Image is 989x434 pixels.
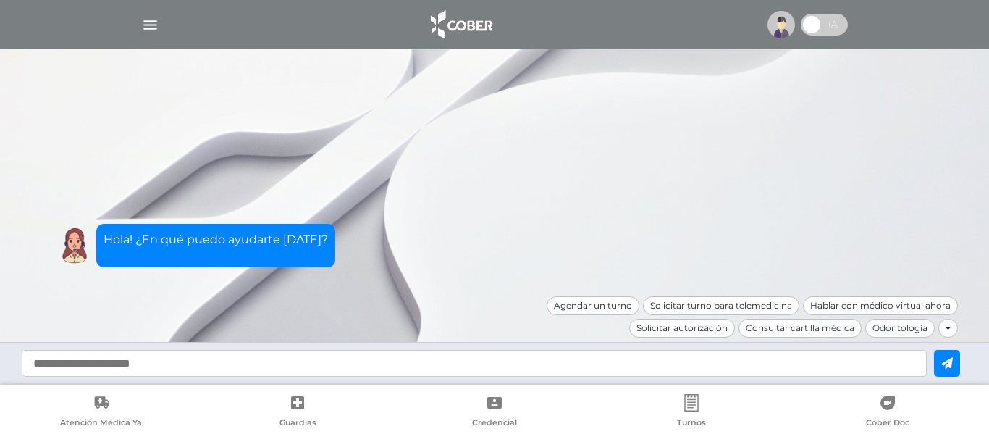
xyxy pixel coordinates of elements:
div: Solicitar turno para telemedicina [643,296,799,315]
div: Hablar con médico virtual ahora [803,296,958,315]
p: Hola! ¿En qué puedo ayudarte [DATE]? [104,231,328,249]
span: Credencial [472,417,517,430]
img: Cober IA [56,228,93,264]
a: Cober Doc [789,394,986,431]
div: Odontología [865,319,935,338]
a: Credencial [396,394,593,431]
a: Atención Médica Ya [3,394,200,431]
span: Turnos [677,417,706,430]
img: profile-placeholder.svg [767,11,795,38]
a: Guardias [200,394,397,431]
div: Solicitar autorización [629,319,735,338]
a: Turnos [593,394,790,431]
span: Atención Médica Ya [60,417,142,430]
div: Agendar un turno [547,296,639,315]
img: logo_cober_home-white.png [423,7,499,42]
span: Cober Doc [866,417,909,430]
span: Guardias [279,417,316,430]
img: Cober_menu-lines-white.svg [141,16,159,34]
div: Consultar cartilla médica [738,319,862,338]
